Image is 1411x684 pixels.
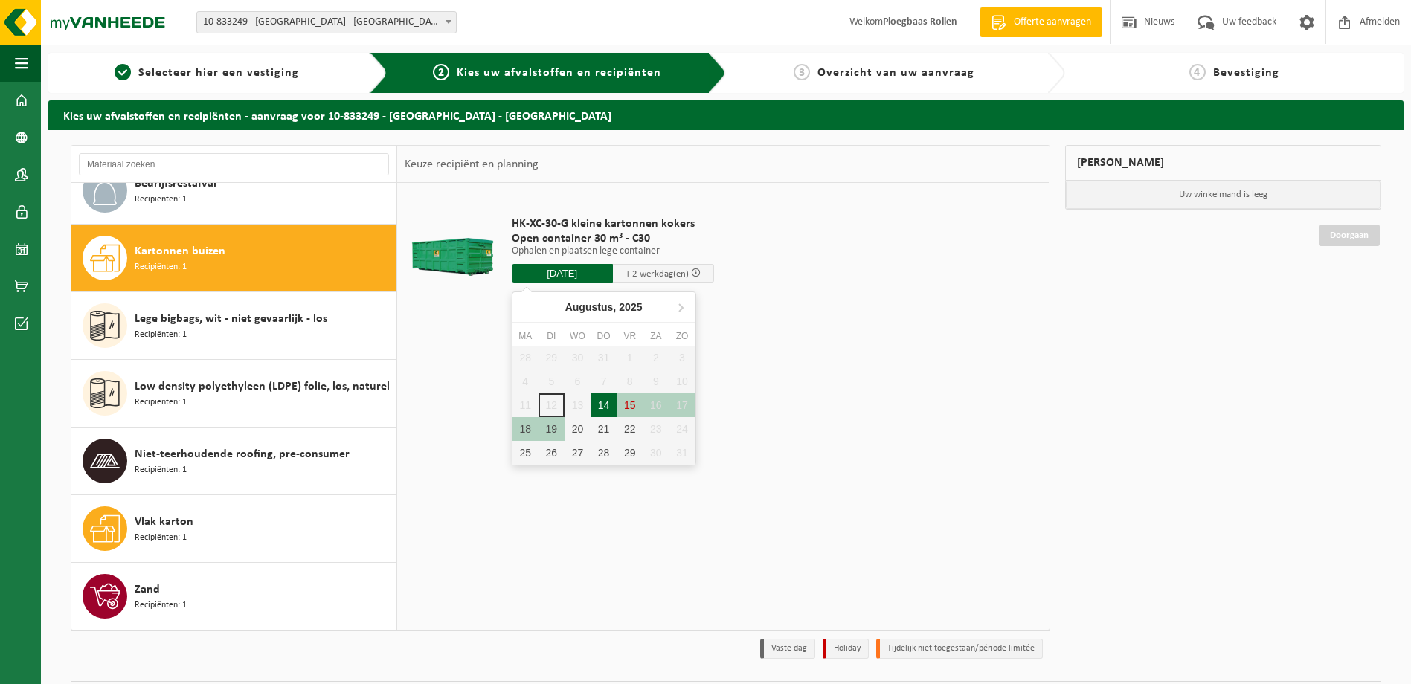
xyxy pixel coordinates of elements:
button: Kartonnen buizen Recipiënten: 1 [71,225,396,292]
div: di [539,329,565,343]
span: Recipiënten: 1 [135,396,187,410]
span: Kartonnen buizen [135,242,225,260]
span: Open container 30 m³ - C30 [512,231,714,246]
input: Selecteer datum [512,264,613,283]
div: wo [565,329,591,343]
span: Recipiënten: 1 [135,463,187,477]
button: Vlak karton Recipiënten: 1 [71,495,396,563]
div: Augustus, [559,295,649,319]
h2: Kies uw afvalstoffen en recipiënten - aanvraag voor 10-833249 - [GEOGRAPHIC_DATA] - [GEOGRAPHIC_D... [48,100,1404,129]
div: 25 [512,441,539,465]
span: Kies uw afvalstoffen en recipiënten [457,67,661,79]
span: 10-833249 - IKO NV MILIEUSTRAAT FABRIEK - ANTWERPEN [197,12,456,33]
span: HK-XC-30-G kleine kartonnen kokers [512,216,714,231]
span: 4 [1189,64,1206,80]
a: Doorgaan [1319,225,1380,246]
button: Niet-teerhoudende roofing, pre-consumer Recipiënten: 1 [71,427,396,495]
div: Keuze recipiënt en planning [397,146,546,183]
div: do [591,329,617,343]
a: Offerte aanvragen [980,7,1102,37]
strong: Ploegbaas Rollen [883,16,957,28]
span: Selecteer hier een vestiging [138,67,299,79]
span: Recipiënten: 1 [135,531,187,545]
span: 10-833249 - IKO NV MILIEUSTRAAT FABRIEK - ANTWERPEN [196,11,457,33]
div: 29 [617,441,643,465]
div: 28 [591,441,617,465]
div: ma [512,329,539,343]
div: 21 [591,417,617,441]
p: Uw winkelmand is leeg [1066,181,1381,209]
span: Niet-teerhoudende roofing, pre-consumer [135,445,350,463]
p: Ophalen en plaatsen lege container [512,246,714,256]
span: Zand [135,581,160,598]
div: 26 [539,441,565,465]
span: Recipiënten: 1 [135,260,187,274]
div: za [643,329,669,343]
li: Tijdelijk niet toegestaan/période limitée [876,639,1043,659]
div: 27 [565,441,591,465]
span: Recipiënten: 1 [135,193,187,207]
span: Recipiënten: 1 [135,328,187,342]
a: 1Selecteer hier een vestiging [56,64,358,82]
span: 1 [115,64,131,80]
span: Recipiënten: 1 [135,598,187,613]
span: Vlak karton [135,513,193,531]
button: Zand Recipiënten: 1 [71,563,396,630]
div: zo [669,329,695,343]
input: Materiaal zoeken [79,153,389,175]
div: [PERSON_NAME] [1065,145,1382,181]
span: Offerte aanvragen [1010,15,1095,30]
button: Bedrijfsrestafval Recipiënten: 1 [71,157,396,225]
span: Low density polyethyleen (LDPE) folie, los, naturel [135,378,390,396]
div: 14 [591,393,617,417]
div: vr [617,329,643,343]
span: + 2 werkdag(en) [626,269,689,279]
li: Vaste dag [760,639,815,659]
div: 19 [539,417,565,441]
i: 2025 [619,302,642,312]
span: Bedrijfsrestafval [135,175,216,193]
button: Lege bigbags, wit - niet gevaarlijk - los Recipiënten: 1 [71,292,396,360]
span: 3 [794,64,810,80]
li: Holiday [823,639,869,659]
span: Overzicht van uw aanvraag [817,67,974,79]
div: 20 [565,417,591,441]
span: 2 [433,64,449,80]
span: Lege bigbags, wit - niet gevaarlijk - los [135,310,327,328]
span: Bevestiging [1213,67,1279,79]
div: 22 [617,417,643,441]
div: 18 [512,417,539,441]
button: Low density polyethyleen (LDPE) folie, los, naturel Recipiënten: 1 [71,360,396,427]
